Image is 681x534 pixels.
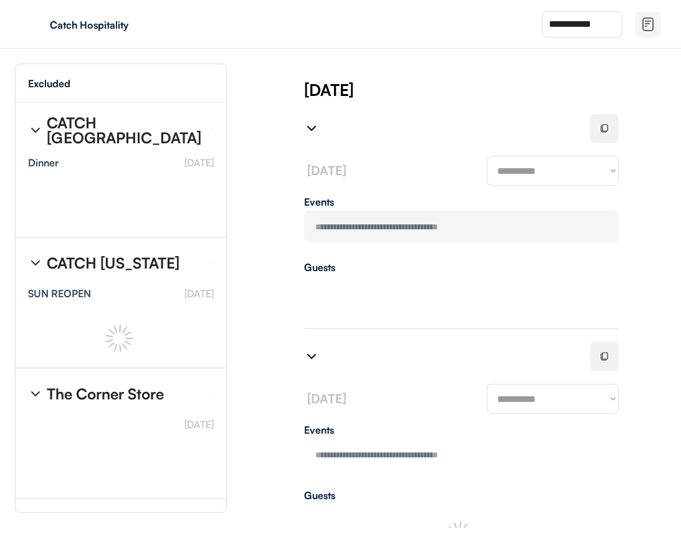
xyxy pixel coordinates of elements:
[28,255,43,270] img: chevron-right%20%281%29.svg
[184,287,214,300] font: [DATE]
[304,79,681,101] div: [DATE]
[28,288,91,298] div: SUN REOPEN
[28,158,59,168] div: Dinner
[25,14,45,34] img: yH5BAEAAAAALAAAAAABAAEAAAIBRAA7
[307,391,346,406] font: [DATE]
[304,490,619,500] div: Guests
[28,79,70,88] div: Excluded
[184,156,214,169] font: [DATE]
[304,197,619,207] div: Events
[50,20,207,30] div: Catch Hospitality
[304,425,619,435] div: Events
[47,386,164,401] div: The Corner Store
[641,17,655,32] img: file-02.svg
[304,349,319,364] img: chevron-right%20%281%29.svg
[307,163,346,178] font: [DATE]
[184,418,214,431] font: [DATE]
[28,123,43,138] img: chevron-right%20%281%29.svg
[304,121,319,136] img: chevron-right%20%281%29.svg
[47,255,179,270] div: CATCH [US_STATE]
[28,386,43,401] img: chevron-right%20%281%29.svg
[47,115,202,145] div: CATCH [GEOGRAPHIC_DATA]
[304,262,619,272] div: Guests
